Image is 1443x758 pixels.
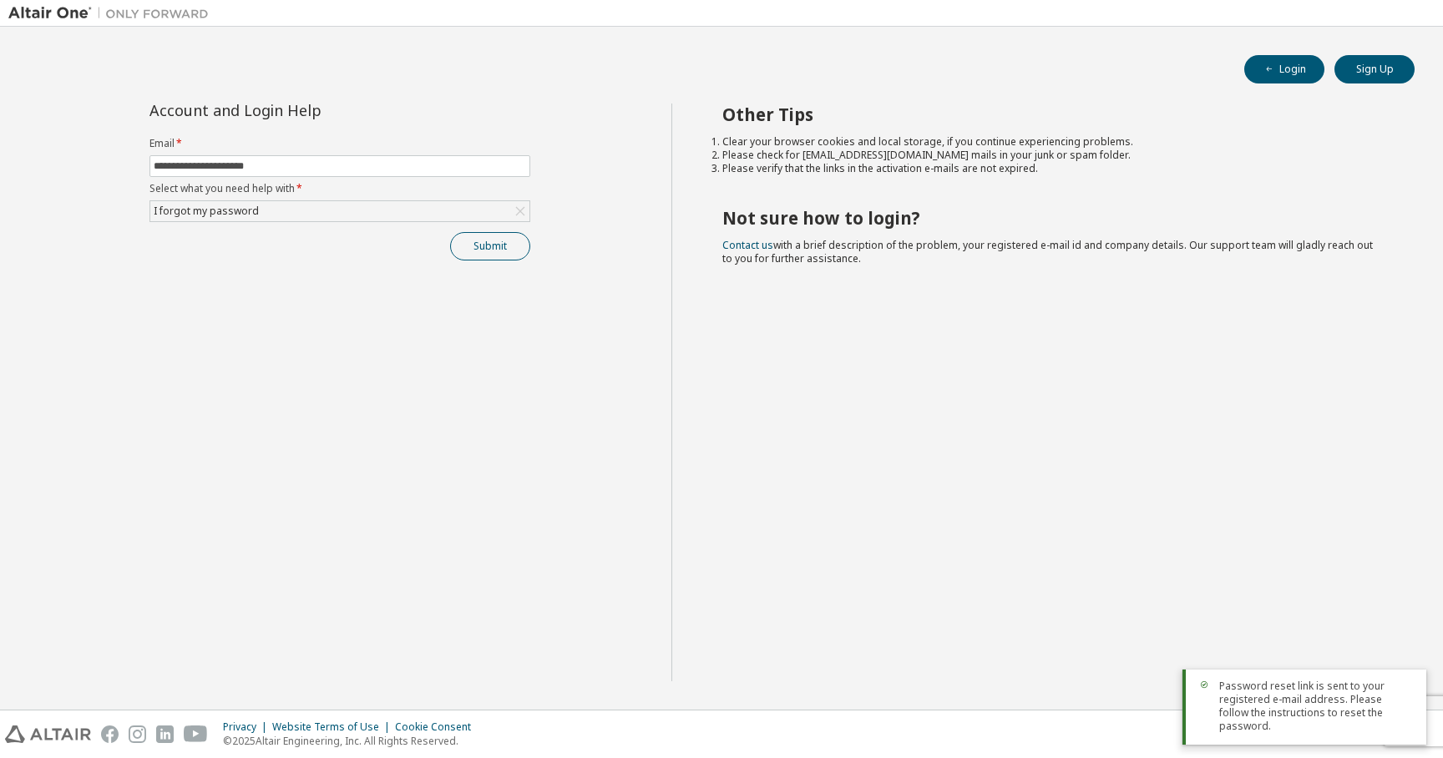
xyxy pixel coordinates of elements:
[722,162,1385,175] li: Please verify that the links in the activation e-mails are not expired.
[149,104,454,117] div: Account and Login Help
[1219,680,1413,733] span: Password reset link is sent to your registered e-mail address. Please follow the instructions to ...
[129,725,146,743] img: instagram.svg
[101,725,119,743] img: facebook.svg
[149,137,530,150] label: Email
[5,725,91,743] img: altair_logo.svg
[223,734,481,748] p: © 2025 Altair Engineering, Inc. All Rights Reserved.
[1334,55,1415,83] button: Sign Up
[722,135,1385,149] li: Clear your browser cookies and local storage, if you continue experiencing problems.
[184,725,208,743] img: youtube.svg
[150,201,529,221] div: I forgot my password
[149,182,530,195] label: Select what you need help with
[272,720,395,734] div: Website Terms of Use
[1244,55,1324,83] button: Login
[722,238,1373,265] span: with a brief description of the problem, your registered e-mail id and company details. Our suppo...
[722,207,1385,229] h2: Not sure how to login?
[722,149,1385,162] li: Please check for [EMAIL_ADDRESS][DOMAIN_NAME] mails in your junk or spam folder.
[450,232,530,260] button: Submit
[156,725,174,743] img: linkedin.svg
[223,720,272,734] div: Privacy
[722,238,773,252] a: Contact us
[395,720,481,734] div: Cookie Consent
[722,104,1385,125] h2: Other Tips
[8,5,217,22] img: Altair One
[151,202,261,220] div: I forgot my password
